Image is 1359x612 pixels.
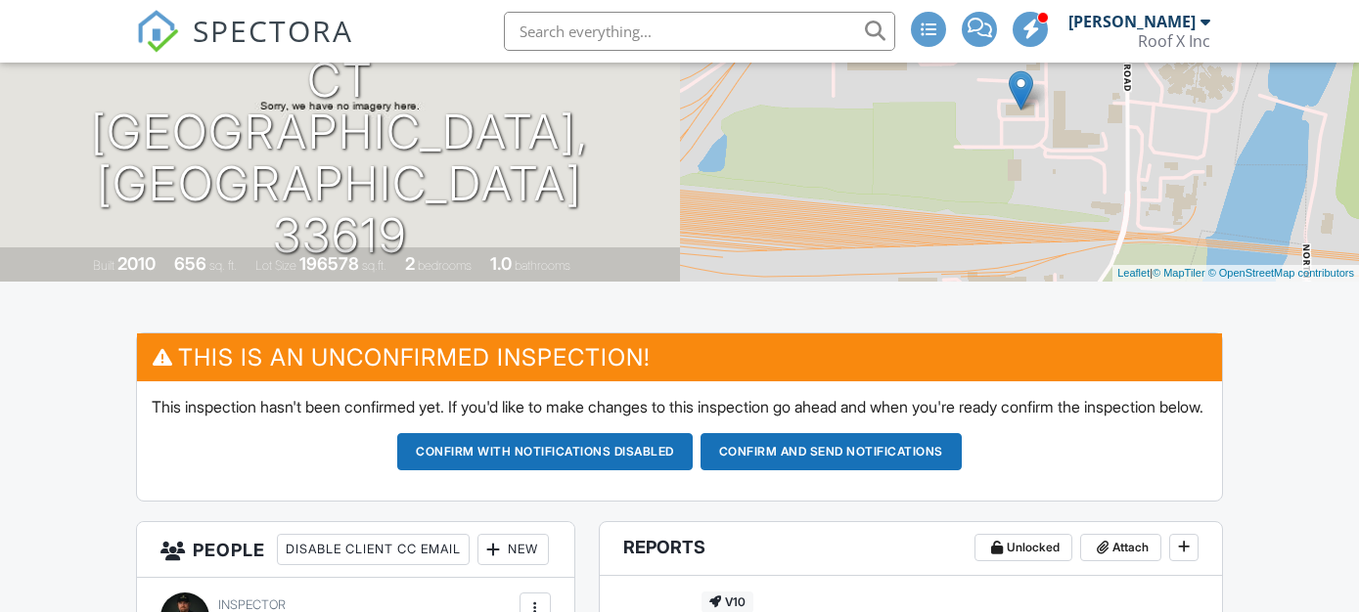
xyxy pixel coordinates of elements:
[418,258,472,273] span: bedrooms
[137,522,574,578] h3: People
[397,433,693,470] button: Confirm with notifications disabled
[1153,267,1205,279] a: © MapTiler
[209,258,237,273] span: sq. ft.
[255,258,296,273] span: Lot Size
[93,258,114,273] span: Built
[1138,31,1210,51] div: Roof X Inc
[477,534,549,565] div: New
[515,258,570,273] span: bathrooms
[1112,265,1359,282] div: |
[1208,267,1354,279] a: © OpenStreetMap contributors
[1068,12,1196,31] div: [PERSON_NAME]
[277,534,470,565] div: Disable Client CC Email
[1117,267,1150,279] a: Leaflet
[137,333,1222,381] h3: This is an Unconfirmed Inspection!
[174,253,206,274] div: 656
[136,26,353,67] a: SPECTORA
[299,253,359,274] div: 196578
[405,253,415,274] div: 2
[136,10,179,53] img: The Best Home Inspection Software - Spectora
[117,253,156,274] div: 2010
[362,258,386,273] span: sq.ft.
[152,396,1207,417] p: This inspection hasn't been confirmed yet. If you'd like to make changes to this inspection go ah...
[701,433,962,470] button: Confirm and send notifications
[193,10,353,51] span: SPECTORA
[504,12,895,51] input: Search everything...
[490,253,512,274] div: 1.0
[218,597,286,612] span: Inspector
[31,3,649,261] h1: 1512 [PERSON_NAME] Bay Ct [GEOGRAPHIC_DATA], [GEOGRAPHIC_DATA] 33619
